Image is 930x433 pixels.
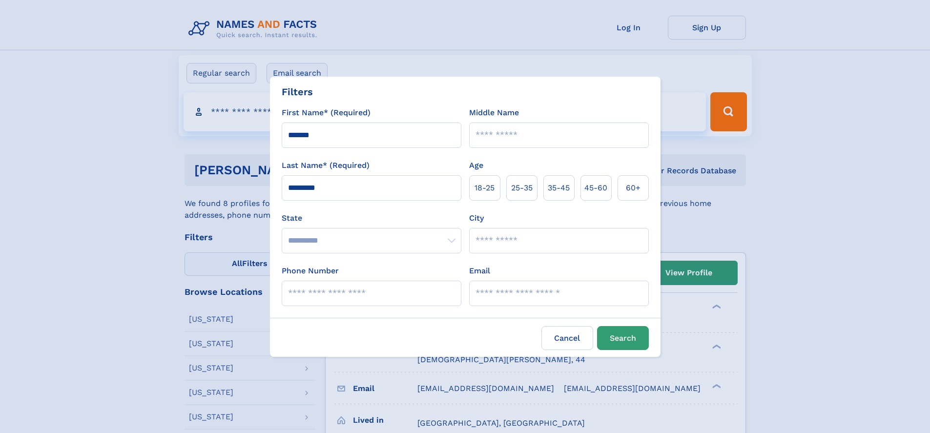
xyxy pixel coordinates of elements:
[548,182,570,194] span: 35‑45
[282,160,370,171] label: Last Name* (Required)
[469,265,490,277] label: Email
[511,182,533,194] span: 25‑35
[475,182,495,194] span: 18‑25
[282,265,339,277] label: Phone Number
[584,182,607,194] span: 45‑60
[597,326,649,350] button: Search
[469,160,483,171] label: Age
[282,212,461,224] label: State
[282,84,313,99] div: Filters
[541,326,593,350] label: Cancel
[282,107,371,119] label: First Name* (Required)
[626,182,641,194] span: 60+
[469,107,519,119] label: Middle Name
[469,212,484,224] label: City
